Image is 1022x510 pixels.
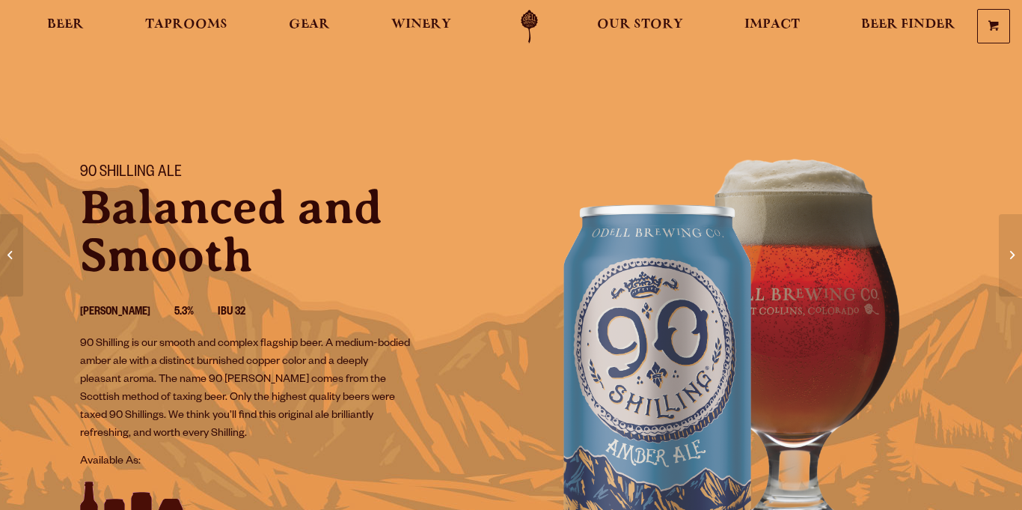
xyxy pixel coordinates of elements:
a: Our Story [587,10,693,43]
span: Gear [289,19,330,31]
span: Beer [47,19,84,31]
li: IBU 32 [218,303,269,323]
span: Our Story [597,19,683,31]
p: 90 Shilling is our smooth and complex flagship beer. A medium-bodied amber ale with a distinct bu... [80,336,411,443]
a: Beer [37,10,94,43]
a: Taprooms [135,10,237,43]
span: Impact [744,19,800,31]
h1: 90 Shilling Ale [80,164,493,183]
span: Winery [391,19,451,31]
p: Balanced and Smooth [80,183,493,279]
span: Beer Finder [861,19,955,31]
p: Available As: [80,453,493,471]
li: 5.3% [174,303,218,323]
li: [PERSON_NAME] [80,303,174,323]
span: Taprooms [145,19,227,31]
a: Gear [279,10,340,43]
a: Odell Home [501,10,557,43]
a: Winery [382,10,461,43]
a: Impact [735,10,810,43]
a: Beer Finder [851,10,965,43]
